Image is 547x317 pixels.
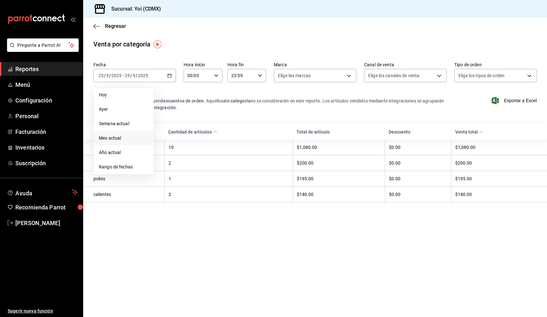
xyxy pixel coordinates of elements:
[93,90,447,98] p: Nota
[15,80,78,89] span: Menú
[7,38,79,52] button: Pregunta a Parrot AI
[15,143,78,152] span: Inventarios
[70,17,75,22] button: open_drawer_menu
[15,127,78,136] span: Facturación
[93,176,161,181] div: pokes
[455,160,537,166] div: $200.00
[454,62,537,67] label: Tipo de orden
[227,62,266,67] label: Hora fin
[168,129,218,134] span: Cantidad de artículos
[99,164,148,170] span: Rango de fechas
[297,160,381,166] div: $200.00
[278,72,311,79] span: Elige las marcas
[132,73,136,78] input: --
[15,188,69,196] span: Ayuda
[169,192,289,197] div: 2
[455,129,478,134] div: Venta total
[169,145,289,150] div: 10
[99,120,148,127] span: Semana actual
[124,73,130,78] input: --
[93,98,447,111] div: Los artículos listados no incluyen . Aquellos no se considerarán en este reporte. Los artículos v...
[169,176,289,181] div: 1
[15,219,78,227] span: [PERSON_NAME]
[99,92,148,98] span: Hoy
[93,23,126,29] button: Regresar
[99,106,148,113] span: Ayer
[297,192,381,197] div: $140.00
[297,129,381,134] div: Total de artículo
[389,129,447,134] div: Descuento
[99,149,148,156] span: Año actual
[455,145,537,150] div: $1,080.00
[168,129,212,134] div: Cantidad de artículos
[493,97,537,104] button: Exportar a Excel
[99,135,148,142] span: Mes actual
[389,145,447,150] div: $0.00
[8,308,78,314] span: Sugerir nueva función
[15,96,78,105] span: Configuración
[389,176,447,181] div: $0.00
[297,145,381,150] div: $1,080.00
[111,73,122,78] input: ----
[105,23,126,29] span: Regresar
[160,98,204,103] strong: descuentos de orden
[93,39,151,49] div: Venta por categoría
[184,62,222,67] label: Hora inicio
[130,73,132,78] span: /
[389,192,447,197] div: $0.00
[15,65,78,73] span: Reportes
[106,73,109,78] input: --
[274,62,356,67] label: Marca
[455,176,537,181] div: $195.00
[169,160,289,166] div: 2
[17,42,69,49] span: Pregunta a Parrot AI
[15,203,78,212] span: Recomienda Parrot
[389,160,447,166] div: $0.00
[109,73,111,78] span: /
[98,73,104,78] input: --
[104,73,106,78] span: /
[455,192,537,197] div: $140.00
[297,176,381,181] div: $195.00
[93,62,176,67] label: Fecha
[15,159,78,167] span: Suscripción
[223,98,250,103] strong: sin categoría
[136,73,138,78] span: /
[458,72,504,79] span: Elige los tipos de orden
[106,5,161,13] h3: Sucursal: Yoi (CDMX)
[123,73,124,78] span: -
[154,40,162,48] img: Tooltip marker
[368,72,419,79] span: Elige los canales de venta
[138,73,148,78] input: ----
[15,112,78,120] span: Personal
[364,62,447,67] label: Canal de venta
[455,129,484,134] span: Venta total
[4,46,79,53] a: Pregunta a Parrot AI
[93,192,161,197] div: calientes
